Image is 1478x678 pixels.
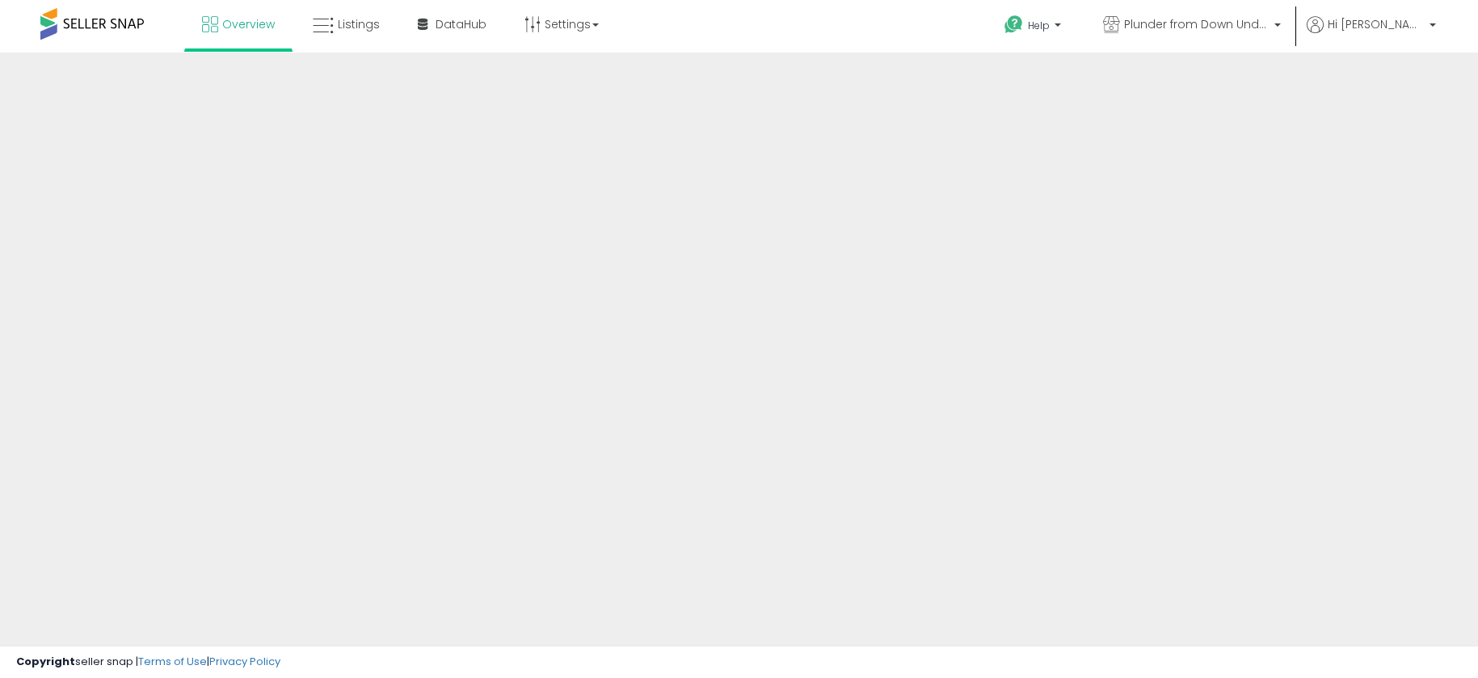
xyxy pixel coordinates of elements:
a: Terms of Use [138,654,207,669]
span: Overview [222,16,275,32]
i: Get Help [1004,15,1024,35]
a: Privacy Policy [209,654,280,669]
span: DataHub [436,16,486,32]
div: seller snap | | [16,655,280,670]
span: Listings [338,16,380,32]
span: Plunder from Down Under Shop [1124,16,1270,32]
span: Hi [PERSON_NAME] [1328,16,1425,32]
a: Help [992,2,1077,53]
a: Hi [PERSON_NAME] [1307,16,1436,53]
strong: Copyright [16,654,75,669]
span: Help [1028,19,1050,32]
